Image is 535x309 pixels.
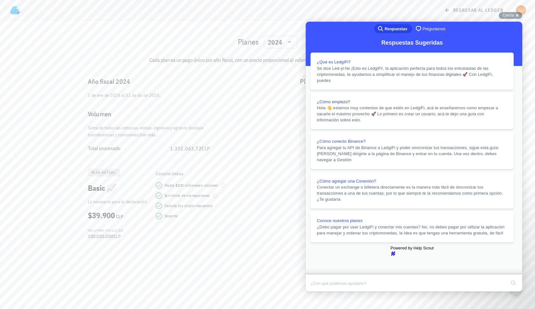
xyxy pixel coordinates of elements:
[165,182,218,189] span: Hasta $ en volumen
[165,203,212,209] span: Calcula tus cripto-impuestos
[516,5,526,15] div: avatar
[116,214,123,219] span: CLP
[165,192,210,199] span: Sin límite de transacciones
[499,12,522,19] button: Cerrar
[202,145,210,152] span: CLP
[140,132,155,138] a: Ver más
[268,39,282,46] div: 2024
[88,198,147,205] p: Lo necesario para tu declaración
[113,234,121,239] span: CLP
[88,210,115,220] span: $39.900
[92,169,116,176] span: plan actual
[10,5,20,15] img: LedgiFi
[88,234,114,239] span: 100.000.000
[503,13,514,18] span: Cerrar
[238,37,259,47] h2: Planes
[88,183,116,193] span: Basic 📈
[440,4,508,16] a: regresar al ledger
[165,213,178,219] span: Soporte
[88,145,170,151] div: Total procesado
[178,183,199,188] span: 100 millones
[170,145,202,152] span: 1.351.063,72
[88,228,124,233] div: Volumen incluido
[264,36,297,48] div: 2024
[79,52,456,68] div: Cada plan es un pago único por año fiscal, con un precio proporcional al volumen de transacciones...
[83,92,223,104] div: 1 de ene de 2024 al 31 de dic de 2024.
[83,104,223,124] div: Volumen
[295,71,452,92] div: Planes de impuestos
[83,124,223,138] div: Suma de todas las compras, ventas, ingresos y egresos (excluye transferencias y comisiones). .
[446,7,503,13] span: regresar al ledger
[83,71,223,92] div: Año fiscal 2024
[306,22,522,291] iframe: Help Scout Beacon - Live Chat, Contact Form, and Knowledge Base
